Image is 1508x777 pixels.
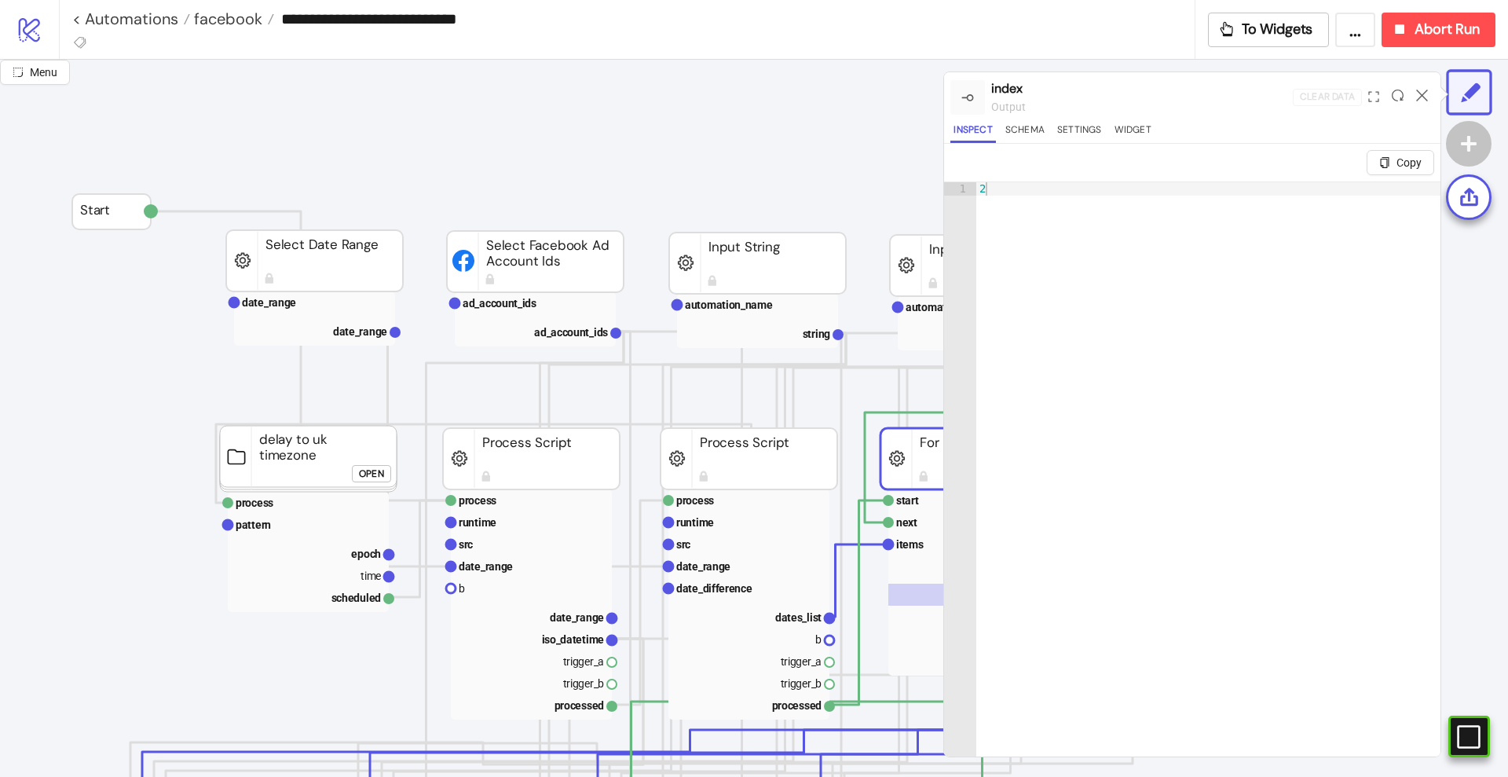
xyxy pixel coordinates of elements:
[775,611,822,624] text: dates_list
[72,11,190,27] a: < Automations
[1002,122,1048,143] button: Schema
[685,299,773,311] text: automation_name
[242,296,296,309] text: date_range
[676,516,714,529] text: runtime
[351,548,381,560] text: epoch
[534,326,608,339] text: ad_account_ids
[236,519,271,531] text: pattern
[361,570,381,582] text: time
[896,494,919,507] text: start
[190,11,274,27] a: facebook
[1379,157,1390,168] span: copy
[1367,150,1434,175] button: Copy
[676,538,690,551] text: src
[359,465,384,483] div: Open
[676,582,752,595] text: date_difference
[190,9,262,29] span: facebook
[236,497,273,509] text: process
[1111,122,1155,143] button: Widget
[333,325,387,338] text: date_range
[676,560,730,573] text: date_range
[896,516,917,529] text: next
[896,538,924,551] text: items
[991,98,1293,115] div: output
[352,465,391,482] button: Open
[459,494,496,507] text: process
[463,297,536,310] text: ad_account_ids
[1396,156,1422,169] span: Copy
[1415,20,1480,38] span: Abort Run
[30,66,57,79] span: Menu
[944,182,976,196] div: 1
[1242,20,1313,38] span: To Widgets
[803,328,831,340] text: string
[1335,13,1375,47] button: ...
[1054,122,1105,143] button: Settings
[459,516,496,529] text: runtime
[1382,13,1495,47] button: Abort Run
[676,494,714,507] text: process
[950,122,995,143] button: Inspect
[1208,13,1330,47] button: To Widgets
[550,611,604,624] text: date_range
[459,560,513,573] text: date_range
[815,633,822,646] text: b
[1368,91,1379,102] span: expand
[13,67,24,78] span: radius-bottomright
[542,633,605,646] text: iso_datetime
[459,538,473,551] text: src
[991,79,1293,98] div: index
[906,301,979,313] text: automation_url
[459,582,465,595] text: b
